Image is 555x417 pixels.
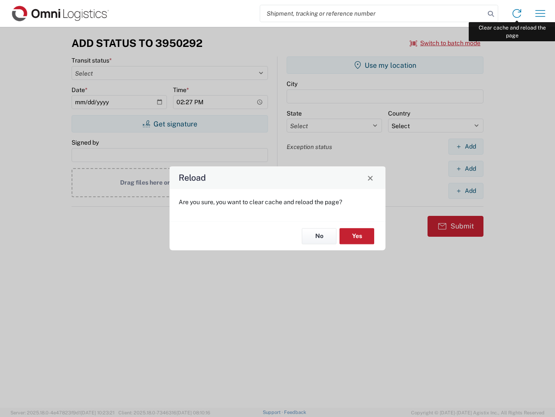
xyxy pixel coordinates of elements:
input: Shipment, tracking or reference number [260,5,485,22]
h4: Reload [179,172,206,184]
button: No [302,228,336,244]
p: Are you sure, you want to clear cache and reload the page? [179,198,376,206]
button: Close [364,172,376,184]
button: Yes [340,228,374,244]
